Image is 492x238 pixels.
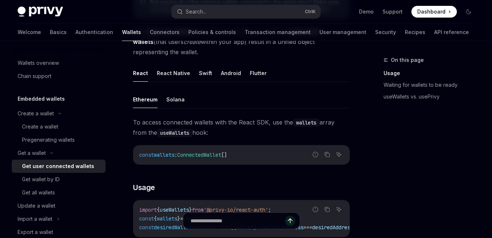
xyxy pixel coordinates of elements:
a: Chain support [12,70,106,83]
div: Import a wallet [18,215,52,223]
button: Android [221,64,241,82]
span: ConnectedWallet [177,152,221,158]
span: ; [268,207,271,213]
div: Pregenerating wallets [22,135,75,144]
span: Ctrl K [305,9,316,15]
span: wallets [154,152,174,158]
a: User management [319,23,366,41]
span: To access connected wallets with the React SDK, use the array from the hook: [133,117,350,138]
button: React [133,64,148,82]
span: } [189,207,192,213]
a: Basics [50,23,67,41]
button: Ethereum [133,91,158,108]
div: Export a wallet [18,228,53,237]
code: useWallets [157,129,192,137]
span: { [157,207,160,213]
span: Usage [133,182,155,193]
img: dark logo [18,7,63,17]
a: useWallets vs. usePrivy [384,91,480,103]
button: Ask AI [334,205,344,214]
span: const [139,152,154,158]
div: Get wallet by ID [22,175,60,184]
span: '@privy-io/react-auth' [204,207,268,213]
a: Security [375,23,396,41]
button: Swift [199,64,212,82]
button: Ask AI [334,150,344,159]
button: Solana [166,91,185,108]
span: Dashboard [417,8,445,15]
button: React Native [157,64,190,82]
span: from [192,207,204,213]
button: Copy the contents from the code block [322,205,332,214]
span: import [139,207,157,213]
a: Welcome [18,23,41,41]
div: Get user connected wallets [22,162,94,171]
a: Demo [359,8,374,15]
span: [] [221,152,227,158]
button: Report incorrect code [311,205,320,214]
a: Create a wallet [12,120,106,133]
a: Waiting for wallets to be ready [384,79,480,91]
div: Get all wallets [22,188,55,197]
a: Usage [384,67,480,79]
code: wallets [293,119,319,127]
a: Support [382,8,403,15]
a: Connectors [150,23,180,41]
div: Get a wallet [18,149,46,157]
div: Update a wallet [18,201,55,210]
a: Update a wallet [12,199,106,212]
a: API reference [434,23,469,41]
a: Dashboard [411,6,457,18]
button: Report incorrect code [311,150,320,159]
em: create [184,38,201,45]
button: Send message [285,216,295,226]
button: Copy the contents from the code block [322,150,332,159]
button: Toggle dark mode [463,6,474,18]
span: Both (that users to your site) and (that users within your app) result in a unified object repres... [133,26,350,57]
span: useWallets [160,207,189,213]
span: : [174,152,177,158]
div: Search... [186,7,206,16]
a: Get all wallets [12,186,106,199]
a: Policies & controls [188,23,236,41]
div: Create a wallet [18,109,54,118]
div: Chain support [18,72,51,81]
a: Transaction management [245,23,311,41]
a: Recipes [405,23,425,41]
a: Get user connected wallets [12,160,106,173]
button: Search...CtrlK [172,5,320,18]
div: Wallets overview [18,59,59,67]
a: Authentication [75,23,113,41]
a: Get wallet by ID [12,173,106,186]
button: Flutter [250,64,267,82]
a: Wallets [122,23,141,41]
span: On this page [391,56,424,64]
div: Create a wallet [22,122,58,131]
a: Wallets overview [12,56,106,70]
h5: Embedded wallets [18,94,65,103]
a: Pregenerating wallets [12,133,106,146]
